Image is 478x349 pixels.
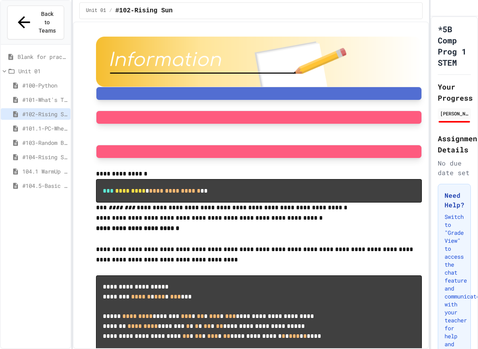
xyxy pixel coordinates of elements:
div: [PERSON_NAME] [440,110,468,117]
span: #104.5-Basic Graphics Review [22,181,67,190]
span: #100-Python [22,81,67,90]
span: Unit 01 [18,67,67,75]
h3: Need Help? [445,191,464,210]
span: Unit 01 [86,8,106,14]
span: #104-Rising Sun Plus [22,153,67,161]
div: No due date set [438,158,471,177]
button: Back to Teams [7,6,64,39]
span: 104.1 WarmUp - screen accessors [22,167,67,175]
span: Back to Teams [38,10,57,35]
span: #102-Rising Sun [115,6,172,16]
span: #101.1-PC-Where am I? [22,124,67,133]
h2: Assignment Details [438,133,471,155]
span: Blank for practice [18,53,67,61]
span: #103-Random Box [22,138,67,147]
span: / [109,8,112,14]
h1: *5B Comp Prog 1 STEM [438,23,471,68]
h2: Your Progress [438,81,471,103]
span: #101-What's This ?? [22,96,67,104]
span: #102-Rising Sun [22,110,67,118]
